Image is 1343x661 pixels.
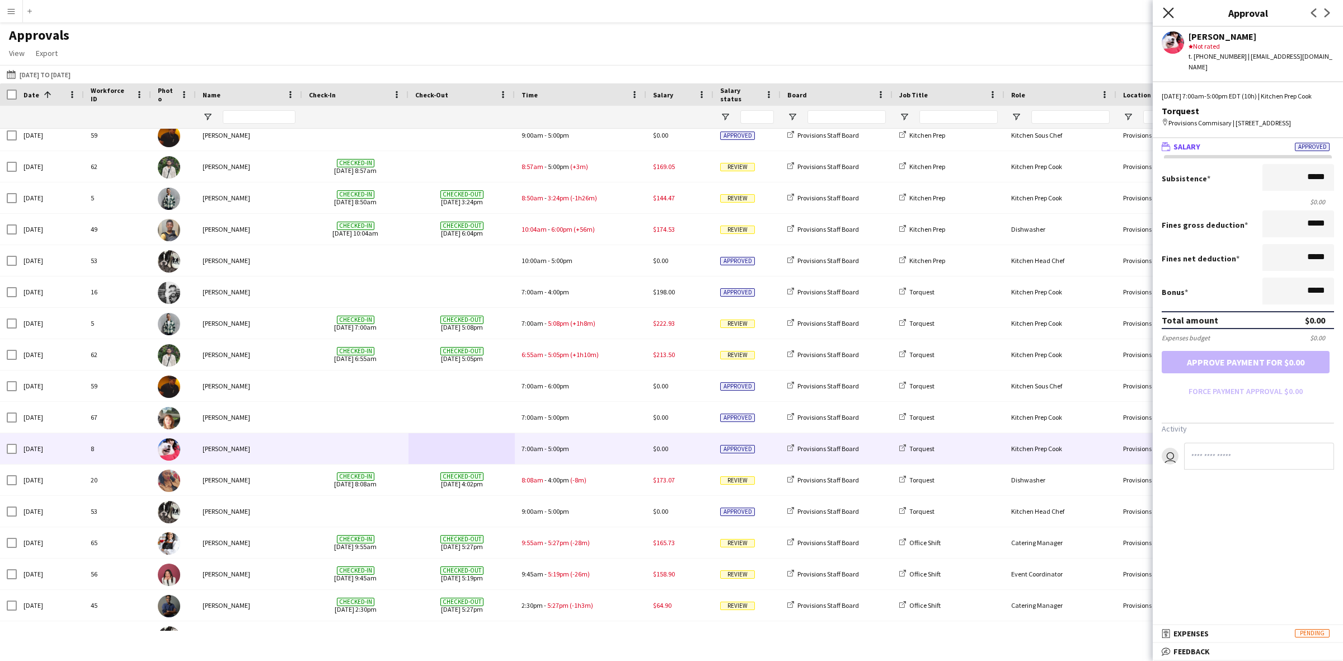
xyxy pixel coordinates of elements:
span: - [544,162,547,171]
span: - [544,444,547,453]
label: Bonus [1162,287,1188,297]
span: Torquest [909,288,935,296]
div: Provisions Commisary [1116,496,1228,527]
span: - [544,350,547,359]
div: [PERSON_NAME] [196,402,302,433]
input: Job Title Filter Input [919,110,998,124]
div: [DATE] [17,371,84,401]
span: Date [24,91,39,99]
div: Provisions HQ [1116,590,1228,621]
a: Provisions Staff Board [787,319,859,327]
span: Torquest [909,413,935,421]
span: Provisions Staff Board [797,225,859,233]
span: 5:00pm [548,162,569,171]
a: Office Shift [899,538,941,547]
div: Kitchen Prep Cook [1004,433,1116,464]
div: 62 [84,339,151,370]
div: [DATE] [17,182,84,213]
div: $0.00 [1162,198,1334,206]
div: Provisions Commisary [1116,402,1228,433]
span: Office Shift [909,538,941,547]
span: [DATE] 7:00am [309,308,402,339]
span: Provisions Staff Board [797,570,859,578]
div: Provisions Commisary [1116,214,1228,245]
span: 4:00pm [548,288,569,296]
div: Catering Manager [1004,527,1116,558]
span: Approved [720,288,755,297]
span: 10:00am [522,256,547,265]
div: Expenses budget [1162,334,1210,342]
span: - [548,225,550,233]
img: Evan Sheldon [158,282,180,304]
span: Approved [720,414,755,422]
button: Open Filter Menu [1123,112,1133,122]
span: Provisions Staff Board [797,476,859,484]
span: Torquest [909,444,935,453]
span: - [548,256,550,265]
span: - [544,131,547,139]
div: Catering Manager [1004,590,1116,621]
label: Fines net deduction [1162,254,1239,264]
div: [DATE] [17,214,84,245]
mat-expansion-panel-header: ExpensesPending [1153,625,1343,642]
a: Provisions Staff Board [787,476,859,484]
div: Kitchen Head Chef [1004,245,1116,276]
span: Review [720,194,755,203]
span: Approved [720,382,755,391]
span: Torquest [909,382,935,390]
div: Kitchen Sous Chef [1004,371,1116,401]
span: Check-Out [415,91,448,99]
div: 53 [84,621,151,652]
span: Provisions Staff Board [797,444,859,453]
a: Torquest [899,444,935,453]
div: 59 [84,120,151,151]
div: Provisions Commisary [1116,371,1228,401]
a: Provisions Staff Board [787,601,859,610]
a: Kitchen Prep [899,162,945,171]
div: 67 [84,402,151,433]
span: 7:00am [522,444,543,453]
span: Salary status [720,86,760,103]
span: $222.93 [653,319,675,327]
span: Review [720,226,755,234]
span: 5:00pm [551,256,572,265]
div: Kitchen Prep Cook [1004,151,1116,182]
span: 8:57am [522,162,543,171]
span: 5:00pm [548,131,569,139]
span: Review [720,163,755,171]
span: Export [36,48,58,58]
div: 5 [84,308,151,339]
span: 9:00am [522,131,543,139]
span: Checked-in [337,190,374,199]
span: 5:05pm [548,350,569,359]
span: $213.50 [653,350,675,359]
img: Dustin Gallagher [158,501,180,523]
span: Provisions Staff Board [797,319,859,327]
a: Provisions Staff Board [787,444,859,453]
span: Checked-in [337,159,374,167]
span: - [544,194,547,202]
div: [PERSON_NAME] [196,527,302,558]
div: Not rated [1189,41,1334,51]
div: Provisions Commisary | [STREET_ADDRESS] [1162,118,1334,128]
a: Provisions Staff Board [787,256,859,265]
div: SalaryApproved [1153,155,1343,487]
span: Checked-out [440,347,483,355]
span: Provisions Staff Board [797,538,859,547]
span: 5:00pm [548,413,569,421]
div: 16 [84,276,151,307]
span: Office Shift [909,570,941,578]
div: Provisions Commisary [1116,182,1228,213]
button: Open Filter Menu [787,112,797,122]
div: Kitchen Prep Cook [1004,308,1116,339]
div: [PERSON_NAME] [196,339,302,370]
div: Kitchen Prep Cook [1004,339,1116,370]
span: [DATE] 5:08pm [415,308,508,339]
span: Salary [1173,142,1200,152]
a: Kitchen Prep [899,131,945,139]
div: [PERSON_NAME] [196,151,302,182]
a: Torquest [899,382,935,390]
div: Kitchen Prep Cook [1004,276,1116,307]
span: Approved [720,132,755,140]
span: 5:00pm [548,444,569,453]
